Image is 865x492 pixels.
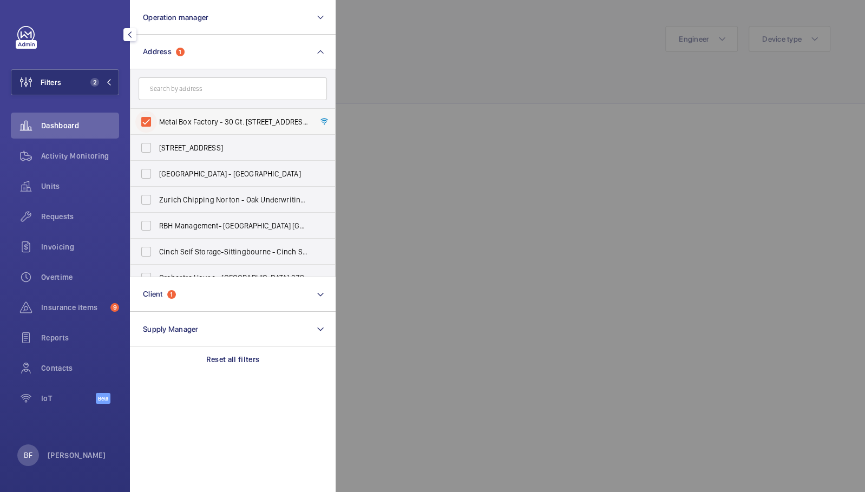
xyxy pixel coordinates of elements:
[41,302,106,313] span: Insurance items
[24,450,32,461] p: BF
[48,450,106,461] p: [PERSON_NAME]
[41,241,119,252] span: Invoicing
[41,211,119,222] span: Requests
[110,303,119,312] span: 9
[41,77,61,88] span: Filters
[11,69,119,95] button: Filters2
[41,393,96,404] span: IoT
[96,393,110,404] span: Beta
[41,332,119,343] span: Reports
[41,150,119,161] span: Activity Monitoring
[41,120,119,131] span: Dashboard
[90,78,99,87] span: 2
[41,181,119,192] span: Units
[41,363,119,373] span: Contacts
[41,272,119,283] span: Overtime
